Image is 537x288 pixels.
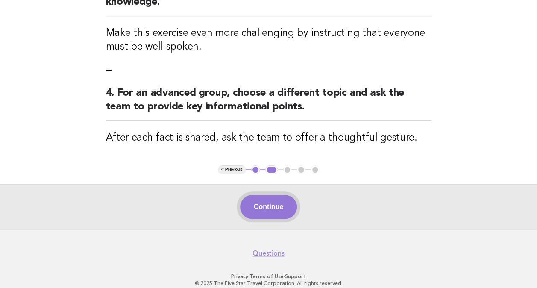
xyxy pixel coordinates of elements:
p: -- [106,64,431,76]
button: 1 [251,165,260,174]
button: 2 [265,165,278,174]
a: Privacy [231,273,248,279]
h2: 4. For an advanced group, choose a different topic and ask the team to provide key informational ... [106,86,431,121]
a: Terms of Use [249,273,284,279]
p: · · [12,273,525,280]
button: Continue [240,195,297,219]
a: Support [285,273,306,279]
h3: Make this exercise even more challenging by instructing that everyone must be well-spoken. [106,26,431,54]
h3: After each fact is shared, ask the team to offer a thoughtful gesture. [106,131,431,145]
a: Questions [252,249,285,258]
p: © 2025 The Five Star Travel Corporation. All rights reserved. [12,280,525,287]
button: < Previous [218,165,246,174]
